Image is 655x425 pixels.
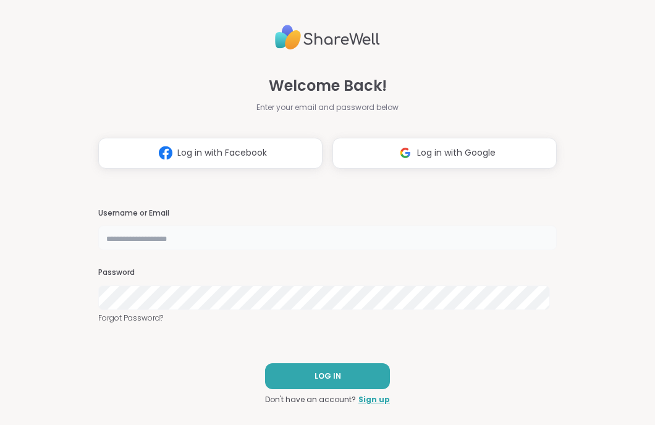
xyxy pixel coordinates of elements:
span: Log in with Facebook [177,146,267,159]
span: Log in with Google [417,146,496,159]
button: Log in with Google [332,138,557,169]
a: Forgot Password? [98,313,557,324]
button: Log in with Facebook [98,138,323,169]
h3: Username or Email [98,208,557,219]
img: ShareWell Logo [275,20,380,55]
span: Don't have an account? [265,394,356,405]
span: LOG IN [315,371,341,382]
img: ShareWell Logomark [394,141,417,164]
img: ShareWell Logomark [154,141,177,164]
a: Sign up [358,394,390,405]
span: Welcome Back! [269,75,387,97]
button: LOG IN [265,363,390,389]
span: Enter your email and password below [256,102,399,113]
h3: Password [98,267,557,278]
